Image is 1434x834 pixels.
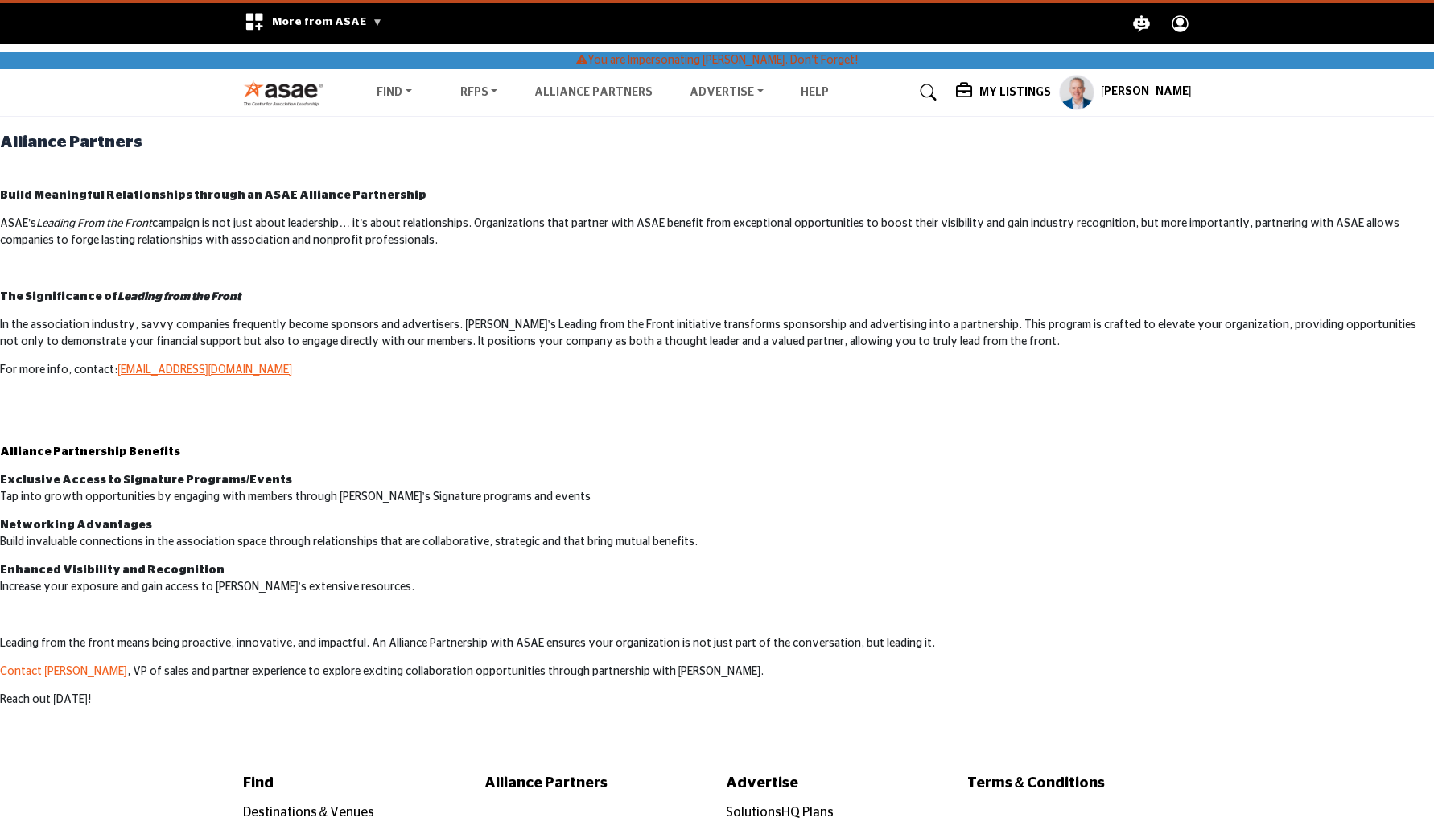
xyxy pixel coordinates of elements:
[726,773,950,795] a: Advertise
[243,80,332,106] img: Site Logo
[956,83,1051,102] div: My Listings
[1059,75,1094,110] button: Show hide supplier dropdown
[365,81,423,104] a: Find
[678,81,775,104] a: Advertise
[117,291,241,302] em: Leading from the Front
[726,806,834,819] a: SolutionsHQ Plans
[243,806,375,819] a: Destinations & Venues
[534,87,653,98] a: Alliance Partners
[1101,84,1192,101] h5: [PERSON_NAME]
[272,16,382,27] span: More from ASAE
[484,773,709,795] a: Alliance Partners
[234,3,393,44] div: More from ASAE
[904,80,947,105] a: Search
[449,81,509,104] a: RFPs
[967,773,1192,795] a: Terms & Conditions
[979,85,1051,100] h5: My Listings
[36,218,152,229] em: Leading From the Front
[801,87,829,98] a: Help
[117,364,292,376] a: [EMAIL_ADDRESS][DOMAIN_NAME]
[243,773,468,795] a: Find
